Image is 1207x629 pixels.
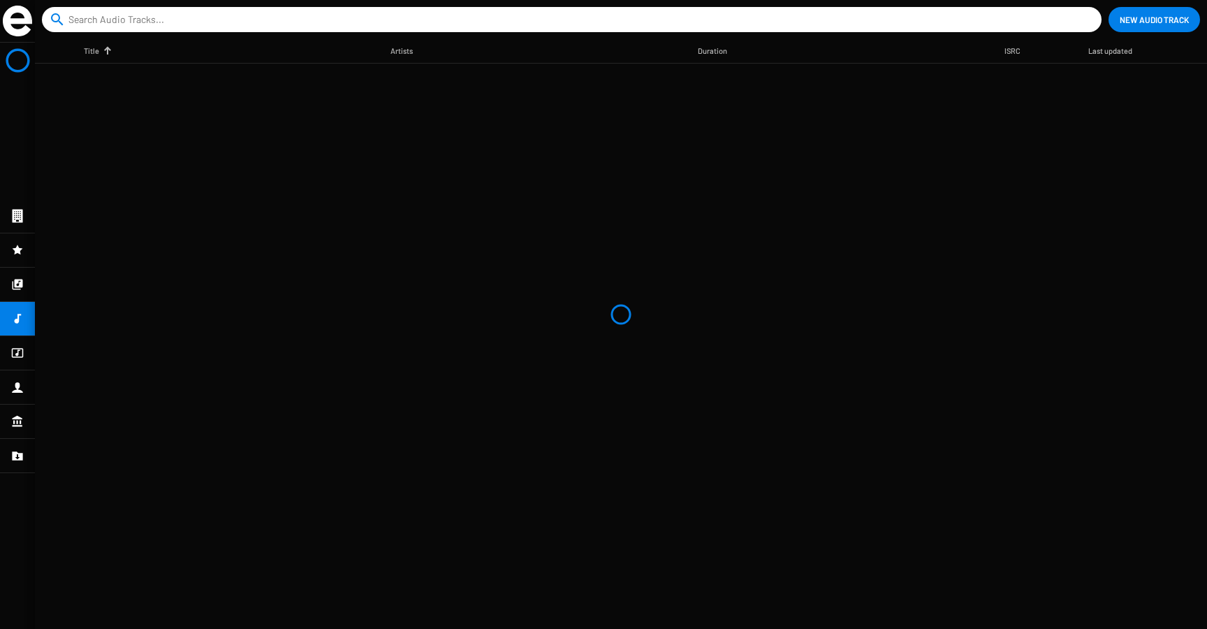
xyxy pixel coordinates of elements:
[49,11,66,28] mat-icon: search
[1088,44,1145,58] div: Last updated
[698,44,727,58] div: Duration
[1120,7,1189,32] span: New Audio Track
[390,44,425,58] div: Artists
[84,44,99,58] div: Title
[84,44,112,58] div: Title
[1004,44,1021,58] div: ISRC
[1109,7,1200,32] button: New Audio Track
[698,44,740,58] div: Duration
[3,6,32,36] img: grand-sigle.svg
[390,44,413,58] div: Artists
[1088,44,1132,58] div: Last updated
[68,7,1081,32] input: Search Audio Tracks...
[1004,44,1033,58] div: ISRC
